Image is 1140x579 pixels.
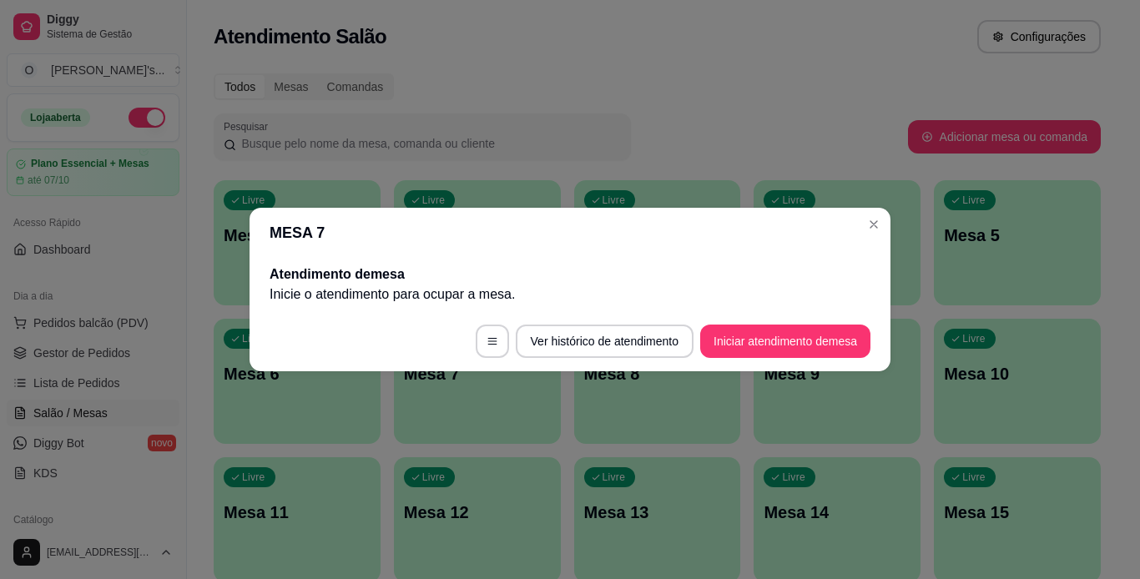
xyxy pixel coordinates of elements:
header: MESA 7 [250,208,890,258]
p: Inicie o atendimento para ocupar a mesa . [270,284,870,305]
button: Close [860,211,887,238]
button: Ver histórico de atendimento [516,325,694,358]
h2: Atendimento de mesa [270,264,870,284]
button: Iniciar atendimento demesa [700,325,870,358]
